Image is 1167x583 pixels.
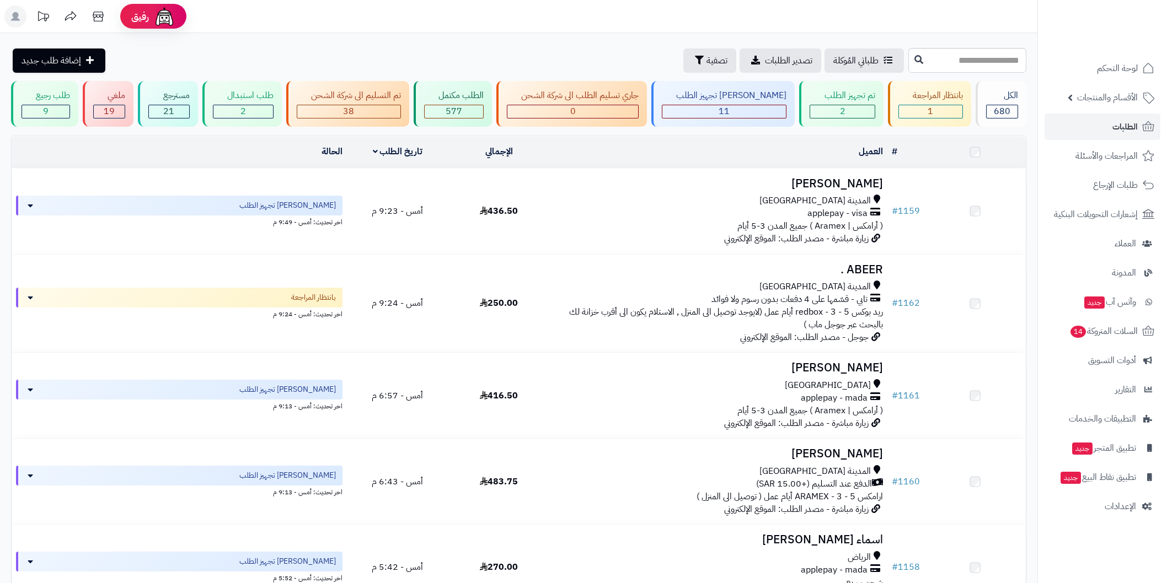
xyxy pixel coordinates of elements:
[756,478,872,490] span: الدفع عند التسليم (+15.00 SAR)
[859,145,883,158] a: العميل
[22,89,70,102] div: طلب رجيع
[16,307,342,319] div: اخر تحديث: أمس - 9:24 م
[297,105,400,118] div: 38
[480,475,518,488] span: 483.75
[719,105,730,118] span: 11
[1105,499,1136,514] span: الإعدادات
[22,105,69,118] div: 9
[1045,493,1160,520] a: الإعدادات
[554,263,883,276] h3: ABEER .
[973,81,1029,127] a: الكل680
[153,6,175,28] img: ai-face.png
[554,361,883,374] h3: [PERSON_NAME]
[759,465,871,478] span: المدينة [GEOGRAPHIC_DATA]
[759,195,871,207] span: المدينة [GEOGRAPHIC_DATA]
[662,89,786,102] div: [PERSON_NAME] تجهيز الطلب
[1045,143,1160,169] a: المراجعات والأسئلة
[1115,236,1136,251] span: العملاء
[373,145,423,158] a: تاريخ الطلب
[16,400,342,411] div: اخر تحديث: أمس - 9:13 م
[810,105,874,118] div: 2
[840,105,845,118] span: 2
[239,556,336,567] span: [PERSON_NAME] تجهيز الطلب
[239,200,336,211] span: [PERSON_NAME] تجهيز الطلب
[833,54,879,67] span: طلباتي المُوكلة
[810,89,875,102] div: تم تجهيز الطلب
[554,447,883,460] h3: [PERSON_NAME]
[892,145,897,158] a: #
[1072,442,1093,455] span: جديد
[239,384,336,395] span: [PERSON_NAME] تجهيز الطلب
[424,89,484,102] div: الطلب مكتمل
[1045,406,1160,432] a: التطبيقات والخدمات
[200,81,284,127] a: طلب استبدال 2
[1045,230,1160,257] a: العملاء
[569,305,883,331] span: ريد بوكس redbox - 3 - 5 أيام عمل (لايوجد توصيل الى المنزل , الاستلام يكون الى أقرب خزانة لك بالبح...
[240,105,246,118] span: 2
[372,560,423,574] span: أمس - 5:42 م
[765,54,812,67] span: تصدير الطلبات
[711,293,868,306] span: تابي - قسّمها على 4 دفعات بدون رسوم ولا فوائد
[480,560,518,574] span: 270.00
[1069,411,1136,427] span: التطبيقات والخدمات
[649,81,797,127] a: [PERSON_NAME] تجهيز الطلب 11
[737,219,883,233] span: ( أرامكس | Aramex ) جميع المدن 3-5 أيام
[724,503,869,516] span: زيارة مباشرة - مصدر الطلب: الموقع الإلكتروني
[801,564,868,576] span: applepay - mada
[892,560,920,574] a: #1158
[284,81,411,127] a: تم التسليم الى شركة الشحن 38
[372,475,423,488] span: أمس - 6:43 م
[886,81,973,127] a: بانتظار المراجعة 1
[213,105,273,118] div: 2
[1045,376,1160,403] a: التقارير
[848,551,871,564] span: الرياض
[507,89,639,102] div: جاري تسليم الطلب الى شركة الشحن
[807,207,868,220] span: applepay - visa
[322,145,342,158] a: الحالة
[892,389,920,402] a: #1161
[825,48,904,73] a: طلباتي المُوكلة
[94,105,125,118] div: 19
[1115,382,1136,397] span: التقارير
[213,89,274,102] div: طلب استبدال
[136,81,200,127] a: مسترجع 21
[662,105,786,118] div: 11
[892,475,898,488] span: #
[892,389,898,402] span: #
[16,215,342,227] div: اخر تحديث: أمس - 9:49 م
[480,296,518,310] span: 250.00
[93,89,125,102] div: ملغي
[1045,435,1160,461] a: تطبيق المتجرجديد
[1045,289,1160,315] a: وآتس آبجديد
[1054,207,1138,222] span: إشعارات التحويلات البنكية
[1071,440,1136,456] span: تطبيق المتجر
[13,48,105,73] a: إضافة طلب جديد
[372,204,423,218] span: أمس - 9:23 م
[892,296,898,310] span: #
[1088,353,1136,368] span: أدوات التسويق
[480,389,518,402] span: 416.50
[149,105,189,118] div: 21
[1093,177,1138,193] span: طلبات الإرجاع
[683,48,736,73] button: تصفية
[507,105,638,118] div: 0
[494,81,649,127] a: جاري تسليم الطلب الى شركة الشحن 0
[425,105,483,118] div: 577
[892,560,898,574] span: #
[1045,114,1160,140] a: الطلبات
[163,105,174,118] span: 21
[899,105,962,118] div: 1
[43,105,49,118] span: 9
[372,389,423,402] span: أمس - 6:57 م
[928,105,933,118] span: 1
[1045,318,1160,344] a: السلات المتروكة14
[297,89,401,102] div: تم التسليم الى شركة الشحن
[724,417,869,430] span: زيارة مباشرة - مصدر الطلب: الموقع الإلكتروني
[1045,201,1160,228] a: إشعارات التحويلات البنكية
[1077,90,1138,105] span: الأقسام والمنتجات
[480,204,518,218] span: 436.50
[1045,347,1160,374] a: أدوات التسويق
[148,89,189,102] div: مسترجع
[343,105,354,118] span: 38
[1112,119,1138,134] span: الطلبات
